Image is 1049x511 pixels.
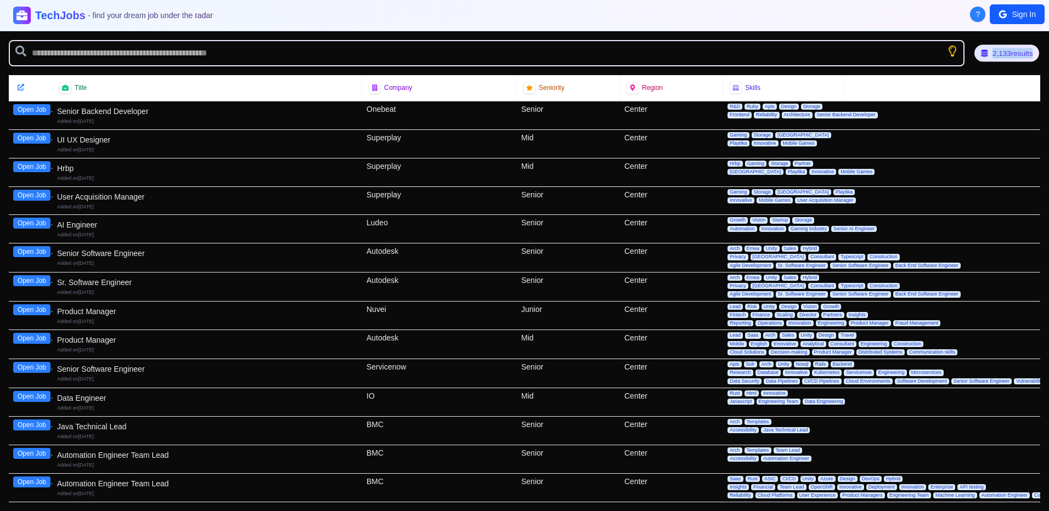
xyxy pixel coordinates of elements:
div: Product Manager [57,334,358,345]
div: Center [620,330,723,359]
span: Gaming [727,189,749,195]
div: Senior [517,417,620,445]
span: Sales [782,275,799,281]
span: Unity [776,361,792,367]
span: Hybrid [884,476,903,482]
span: Privacy [727,254,748,260]
div: Nuvei [362,302,517,330]
div: Center [620,243,723,272]
span: Growth [821,304,841,310]
div: Center [620,130,723,158]
div: Data Engineer [57,393,358,404]
div: Hrbp [57,163,358,174]
div: Added on [DATE] [57,433,358,440]
span: ? [976,9,980,20]
span: Sales [780,332,797,338]
span: OpenShift [809,484,835,490]
div: Added on [DATE] [57,462,358,469]
span: Mobile Games [781,140,817,146]
span: Software Development [895,378,949,384]
span: Gaming [727,132,749,138]
span: Innovative [727,197,754,203]
div: Ludeo [362,215,517,243]
span: CI/CD [780,476,798,482]
button: About Techjobs [970,7,985,22]
span: Innovative [752,140,779,146]
span: Innovative [783,370,810,376]
button: Sign In [990,4,1045,24]
span: Servicenow [844,370,874,376]
div: Center [620,272,723,301]
span: Unity [764,246,780,252]
span: Engineering Team [887,492,931,498]
span: Automation Engineer [761,456,811,462]
div: Superplay [362,158,517,186]
span: Analytical [800,341,826,347]
div: Added on [DATE] [57,376,358,383]
span: Startup [770,217,790,223]
div: Center [620,101,723,129]
button: Open Job [13,275,50,286]
span: Playtika [727,140,749,146]
span: Playtika [833,189,855,195]
div: BMC [362,474,517,502]
span: [GEOGRAPHIC_DATA] [775,132,831,138]
div: Servicenow [362,359,517,388]
button: Open Job [13,419,50,430]
span: Partner [793,161,814,167]
div: Senior [517,359,620,388]
span: Lead [727,304,743,310]
span: Gaming [745,161,767,167]
span: Rails [813,361,828,367]
span: Operations [755,320,784,326]
span: Reliability [727,492,753,498]
span: Architecture [782,112,813,118]
span: Deployment [866,484,897,490]
span: Distributed Systems [856,349,905,355]
span: Back End Software Engineer [893,263,961,269]
span: Partners [821,312,844,318]
span: Rust [727,390,742,396]
div: Senior [517,101,620,129]
span: Storage [752,189,774,195]
span: Machine Learning [933,492,977,498]
button: Open Job [13,190,50,201]
span: Construction [892,341,924,347]
span: Saas [745,332,761,338]
span: Apis [763,104,777,110]
span: Storage [769,161,791,167]
div: Senior Software Engineer [57,248,358,259]
span: Sr. Software Engineer [776,291,828,297]
div: Senior [517,187,620,215]
span: Accessibility [727,456,759,462]
span: Automation Engineer [979,492,1030,498]
div: AI Engineer [57,219,358,230]
span: Templates [745,419,771,425]
span: Data Security [727,378,762,384]
div: Added on [DATE] [57,175,358,182]
span: CI/CD Pipelines [802,378,842,384]
span: User Experience [797,492,838,498]
span: Html [745,390,759,396]
span: Vision [801,304,819,310]
span: Communication skills [907,349,958,355]
div: Added on [DATE] [57,490,358,497]
div: Autodesk [362,330,517,359]
span: Saas [727,476,743,482]
span: Reporting [727,320,753,326]
span: Java Technical Lead [761,427,810,433]
span: Innovative [771,341,798,347]
span: Arch [759,361,774,367]
span: Team Lead [774,447,803,453]
div: Center [620,474,723,502]
div: Autodesk [362,243,517,272]
button: Open Job [13,333,50,344]
span: Agile Development [727,291,774,297]
span: Back End Software Engineer [893,291,961,297]
span: Arch [727,275,742,281]
span: Sales [782,246,799,252]
span: Engineering Team [757,399,800,405]
span: Risk [745,304,759,310]
span: Ruby [745,104,760,110]
div: Added on [DATE] [57,260,358,267]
